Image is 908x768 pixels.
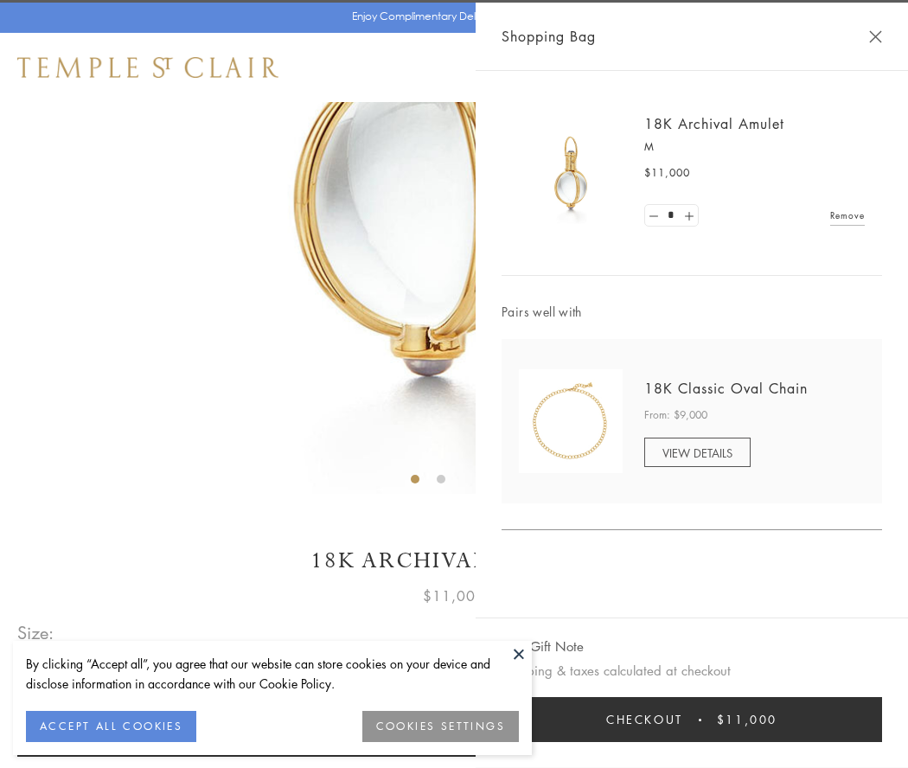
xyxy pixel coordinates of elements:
[717,710,777,729] span: $11,000
[17,618,55,647] span: Size:
[26,711,196,742] button: ACCEPT ALL COOKIES
[644,138,865,156] p: M
[830,206,865,225] a: Remove
[519,369,623,473] img: N88865-OV18
[644,406,707,424] span: From: $9,000
[606,710,683,729] span: Checkout
[869,30,882,43] button: Close Shopping Bag
[502,660,882,682] p: Shipping & taxes calculated at checkout
[644,438,751,467] a: VIEW DETAILS
[502,697,882,742] button: Checkout $11,000
[680,205,697,227] a: Set quantity to 2
[502,302,882,322] span: Pairs well with
[644,379,808,398] a: 18K Classic Oval Chain
[17,546,891,576] h1: 18K Archival Amulet
[519,121,623,225] img: 18K Archival Amulet
[26,654,519,694] div: By clicking “Accept all”, you agree that our website can store cookies on your device and disclos...
[645,205,662,227] a: Set quantity to 0
[17,57,278,78] img: Temple St. Clair
[362,711,519,742] button: COOKIES SETTINGS
[662,445,732,461] span: VIEW DETAILS
[644,164,690,182] span: $11,000
[423,585,485,607] span: $11,000
[502,25,596,48] span: Shopping Bag
[502,636,584,657] button: Add Gift Note
[644,114,784,133] a: 18K Archival Amulet
[352,8,548,25] p: Enjoy Complimentary Delivery & Returns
